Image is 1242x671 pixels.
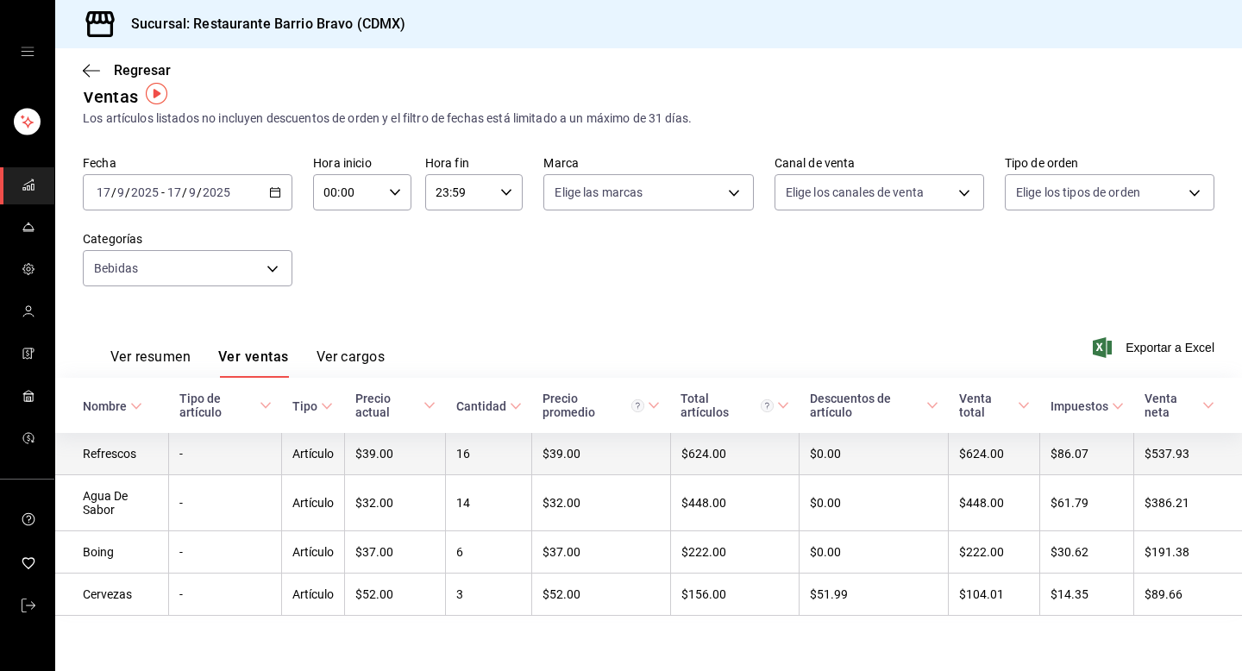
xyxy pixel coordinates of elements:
span: Tipo de artículo [179,392,272,419]
td: - [169,475,282,531]
td: Boing [55,531,169,574]
td: 6 [446,531,532,574]
svg: Precio promedio = Total artículos / cantidad [631,399,644,412]
div: Nombre [83,399,127,413]
td: $222.00 [949,531,1040,574]
td: $624.00 [670,433,799,475]
input: -- [166,185,182,199]
td: Agua De Sabor [55,475,169,531]
span: / [111,185,116,199]
td: $37.00 [532,531,671,574]
div: navigation tabs [110,348,385,378]
div: Venta neta [1145,392,1199,419]
td: $191.38 [1134,531,1242,574]
input: ---- [130,185,160,199]
td: $39.00 [345,433,446,475]
td: $386.21 [1134,475,1242,531]
td: - [169,574,282,616]
span: Precio actual [355,392,436,419]
td: $51.99 [800,574,949,616]
td: $86.07 [1040,433,1134,475]
div: Ventas [83,84,138,110]
span: Impuestos [1051,399,1124,413]
td: $537.93 [1134,433,1242,475]
button: Exportar a Excel [1096,337,1214,358]
td: $104.01 [949,574,1040,616]
td: $32.00 [345,475,446,531]
span: Elige los tipos de orden [1016,184,1140,201]
td: $52.00 [532,574,671,616]
span: Venta neta [1145,392,1214,419]
button: Regresar [83,62,171,78]
div: Venta total [959,392,1014,419]
div: Cantidad [456,399,506,413]
td: 3 [446,574,532,616]
div: Los artículos listados no incluyen descuentos de orden y el filtro de fechas está limitado a un m... [83,110,1214,128]
div: Tipo [292,399,317,413]
td: Artículo [282,531,345,574]
span: Tipo [292,399,333,413]
td: $14.35 [1040,574,1134,616]
span: / [125,185,130,199]
label: Hora inicio [313,157,411,169]
td: Artículo [282,574,345,616]
span: Elige las marcas [555,184,643,201]
span: / [182,185,187,199]
span: Venta total [959,392,1030,419]
td: $0.00 [800,433,949,475]
span: Descuentos de artículo [810,392,938,419]
td: 14 [446,475,532,531]
label: Fecha [83,157,292,169]
span: Total artículos [681,392,788,419]
td: $0.00 [800,531,949,574]
label: Tipo de orden [1005,157,1214,169]
span: - [161,185,165,199]
input: -- [116,185,125,199]
td: Cervezas [55,574,169,616]
svg: El total artículos considera cambios de precios en los artículos así como costos adicionales por ... [761,399,774,412]
td: $37.00 [345,531,446,574]
td: $222.00 [670,531,799,574]
span: Elige los canales de venta [786,184,924,201]
div: Total artículos [681,392,773,419]
label: Hora fin [425,157,524,169]
span: Cantidad [456,399,522,413]
td: $52.00 [345,574,446,616]
td: $156.00 [670,574,799,616]
button: open drawer [21,45,34,59]
td: $30.62 [1040,531,1134,574]
div: Tipo de artículo [179,392,256,419]
input: ---- [202,185,231,199]
td: Artículo [282,433,345,475]
div: Precio promedio [543,392,645,419]
td: $0.00 [800,475,949,531]
td: - [169,531,282,574]
td: Artículo [282,475,345,531]
span: Nombre [83,399,142,413]
td: 16 [446,433,532,475]
span: Precio promedio [543,392,661,419]
span: Bebidas [94,260,138,277]
img: Tooltip marker [146,83,167,104]
h3: Sucursal: Restaurante Barrio Bravo (CDMX) [117,14,405,34]
input: -- [96,185,111,199]
button: Ver cargos [317,348,386,378]
div: Descuentos de artículo [810,392,923,419]
td: - [169,433,282,475]
td: $448.00 [670,475,799,531]
td: $448.00 [949,475,1040,531]
input: -- [188,185,197,199]
td: $624.00 [949,433,1040,475]
button: Ver resumen [110,348,191,378]
td: $89.66 [1134,574,1242,616]
span: / [197,185,202,199]
div: Impuestos [1051,399,1108,413]
td: $39.00 [532,433,671,475]
label: Canal de venta [775,157,984,169]
label: Categorías [83,233,292,245]
span: Regresar [114,62,171,78]
td: Refrescos [55,433,169,475]
button: Ver ventas [218,348,289,378]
